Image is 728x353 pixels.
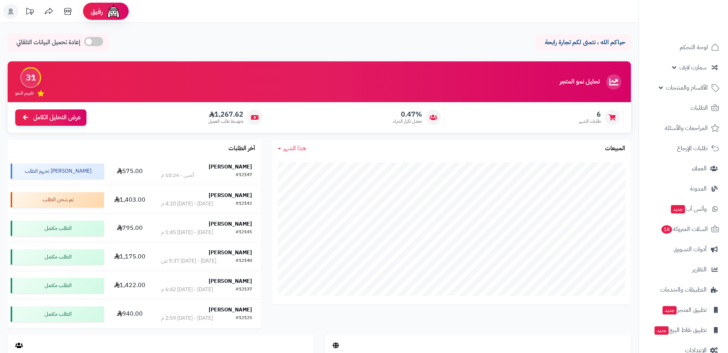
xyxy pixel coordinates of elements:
div: تم شحن الطلب [11,192,104,207]
strong: [PERSON_NAME] [209,220,252,228]
td: 795.00 [107,214,152,242]
div: الطلب مكتمل [11,249,104,265]
a: المدونة [643,180,723,198]
a: المراجعات والأسئلة [643,119,723,137]
span: التقارير [692,264,707,275]
strong: [PERSON_NAME] [209,163,252,171]
div: [DATE] - [DATE] 2:59 م [161,314,213,322]
strong: [PERSON_NAME] [209,191,252,199]
strong: [PERSON_NAME] [209,306,252,314]
a: عرض التحليل الكامل [15,109,86,126]
span: جديد [655,326,669,335]
a: السلات المتروكة18 [643,220,723,238]
strong: [PERSON_NAME] [209,249,252,257]
span: 6 [579,110,601,119]
a: أدوات التسويق [643,240,723,258]
span: الطلبات [690,103,708,113]
h3: آخر الطلبات [228,145,255,152]
div: #12147 [236,172,252,179]
span: تقييم النمو [15,90,34,96]
div: أمس - 10:24 م [161,172,194,179]
a: هذا الشهر [278,144,306,153]
div: #12142 [236,200,252,208]
span: طلبات الشهر [579,118,601,125]
a: تطبيق نقاط البيعجديد [643,321,723,339]
td: 1,422.00 [107,271,152,300]
a: تطبيق المتجرجديد [643,301,723,319]
span: تطبيق نقاط البيع [654,325,707,335]
div: الطلب مكتمل [11,221,104,236]
span: لوحة التحكم [680,42,708,53]
span: 0.47% [393,110,422,119]
h3: تحليل نمو المتجر [560,79,600,85]
div: [DATE] - [DATE] 4:20 م [161,200,213,208]
a: وآتس آبجديد [643,200,723,218]
span: المدونة [690,183,707,194]
div: [DATE] - [DATE] 6:42 م [161,286,213,294]
span: وآتس آب [670,204,707,214]
td: 940.00 [107,300,152,328]
td: 1,403.00 [107,186,152,214]
a: لوحة التحكم [643,38,723,56]
img: logo-2.png [676,10,721,26]
span: أدوات التسويق [674,244,707,255]
span: السلات المتروكة [661,224,708,234]
span: جديد [663,306,677,314]
span: رفيق [91,7,103,16]
div: [DATE] - [DATE] 1:45 م [161,229,213,236]
a: التطبيقات والخدمات [643,281,723,299]
div: [PERSON_NAME] تجهيز الطلب [11,164,104,179]
td: 575.00 [107,157,152,185]
span: العملاء [692,163,707,174]
img: ai-face.png [106,4,121,19]
div: الطلب مكتمل [11,306,104,322]
a: الطلبات [643,99,723,117]
span: سمارت لايف [679,62,707,73]
span: معدل تكرار الشراء [393,118,422,125]
span: متوسط طلب العميل [208,118,243,125]
span: طلبات الإرجاع [677,143,708,154]
span: جديد [671,205,685,213]
a: طلبات الإرجاع [643,139,723,157]
span: 1,267.62 [208,110,243,119]
span: هذا الشهر [283,144,306,153]
strong: [PERSON_NAME] [209,277,252,285]
div: #12137 [236,286,252,294]
td: 1,175.00 [107,243,152,271]
span: المراجعات والأسئلة [665,123,708,133]
div: الطلب مكتمل [11,278,104,293]
span: 18 [661,225,672,234]
div: #12125 [236,314,252,322]
span: تطبيق المتجر [662,305,707,315]
span: التطبيقات والخدمات [660,284,707,295]
p: حياكم الله ، نتمنى لكم تجارة رابحة [541,38,625,47]
a: التقارير [643,260,723,279]
h3: المبيعات [605,145,625,152]
a: العملاء [643,159,723,178]
span: عرض التحليل الكامل [33,113,81,122]
span: إعادة تحميل البيانات التلقائي [16,38,80,47]
div: #12141 [236,229,252,236]
div: #12140 [236,257,252,265]
div: [DATE] - [DATE] 9:37 ص [161,257,216,265]
span: الأقسام والمنتجات [666,82,708,93]
a: تحديثات المنصة [20,4,39,21]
